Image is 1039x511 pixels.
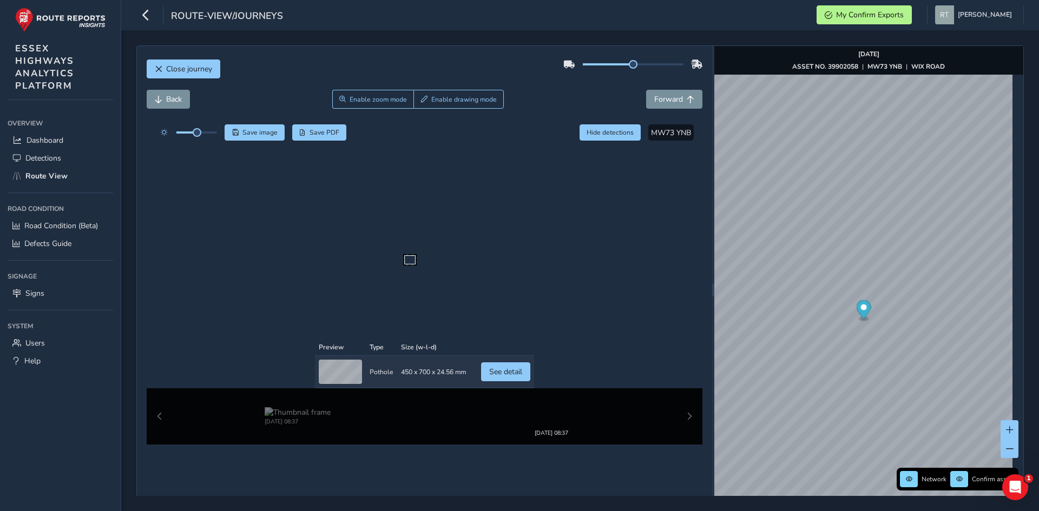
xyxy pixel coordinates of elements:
[8,201,113,217] div: Road Condition
[911,62,945,71] strong: WIX ROAD
[265,196,331,204] div: [DATE] 08:37
[1024,474,1033,483] span: 1
[922,475,946,483] span: Network
[24,221,98,231] span: Road Condition (Beta)
[518,185,584,196] img: Thumbnail frame
[8,334,113,352] a: Users
[242,128,278,137] span: Save image
[580,124,641,141] button: Hide detections
[654,94,683,104] span: Forward
[651,128,691,138] span: MW73 YNB
[24,356,41,366] span: Help
[935,5,954,24] img: diamond-layout
[24,238,71,249] span: Defects Guide
[166,94,182,104] span: Back
[8,167,113,185] a: Route View
[858,50,879,58] strong: [DATE]
[397,145,470,178] td: 450 x 700 x 24.56 mm
[25,153,61,163] span: Detections
[8,284,113,302] a: Signs
[8,318,113,334] div: System
[481,152,530,171] button: See detail
[15,8,106,32] img: rr logo
[225,124,285,141] button: Save
[587,128,634,137] span: Hide detections
[265,185,331,196] img: Thumbnail frame
[431,95,497,104] span: Enable drawing mode
[792,62,858,71] strong: ASSET NO. 39902058
[867,62,902,71] strong: MW73 YNB
[350,95,407,104] span: Enable zoom mode
[8,115,113,131] div: Overview
[366,145,397,178] td: Pothole
[171,9,283,24] span: route-view/journeys
[8,149,113,167] a: Detections
[310,128,339,137] span: Save PDF
[8,131,113,149] a: Dashboard
[27,135,63,145] span: Dashboard
[25,171,68,181] span: Route View
[147,90,190,109] button: Back
[8,268,113,284] div: Signage
[972,475,1015,483] span: Confirm assets
[8,352,113,370] a: Help
[292,124,347,141] button: PDF
[147,59,220,78] button: Close journey
[332,90,414,109] button: Zoom
[856,300,871,322] div: Map marker
[817,5,912,24] button: My Confirm Exports
[15,42,74,92] span: ESSEX HIGHWAYS ANALYTICS PLATFORM
[489,156,522,167] span: See detail
[958,5,1012,24] span: [PERSON_NAME]
[25,338,45,348] span: Users
[8,217,113,235] a: Road Condition (Beta)
[935,5,1016,24] button: [PERSON_NAME]
[646,90,702,109] button: Forward
[166,64,212,74] span: Close journey
[792,62,945,71] div: | |
[413,90,504,109] button: Draw
[8,235,113,253] a: Defects Guide
[836,10,904,20] span: My Confirm Exports
[1002,474,1028,500] iframe: Intercom live chat
[518,196,584,204] div: [DATE] 08:37
[25,288,44,298] span: Signs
